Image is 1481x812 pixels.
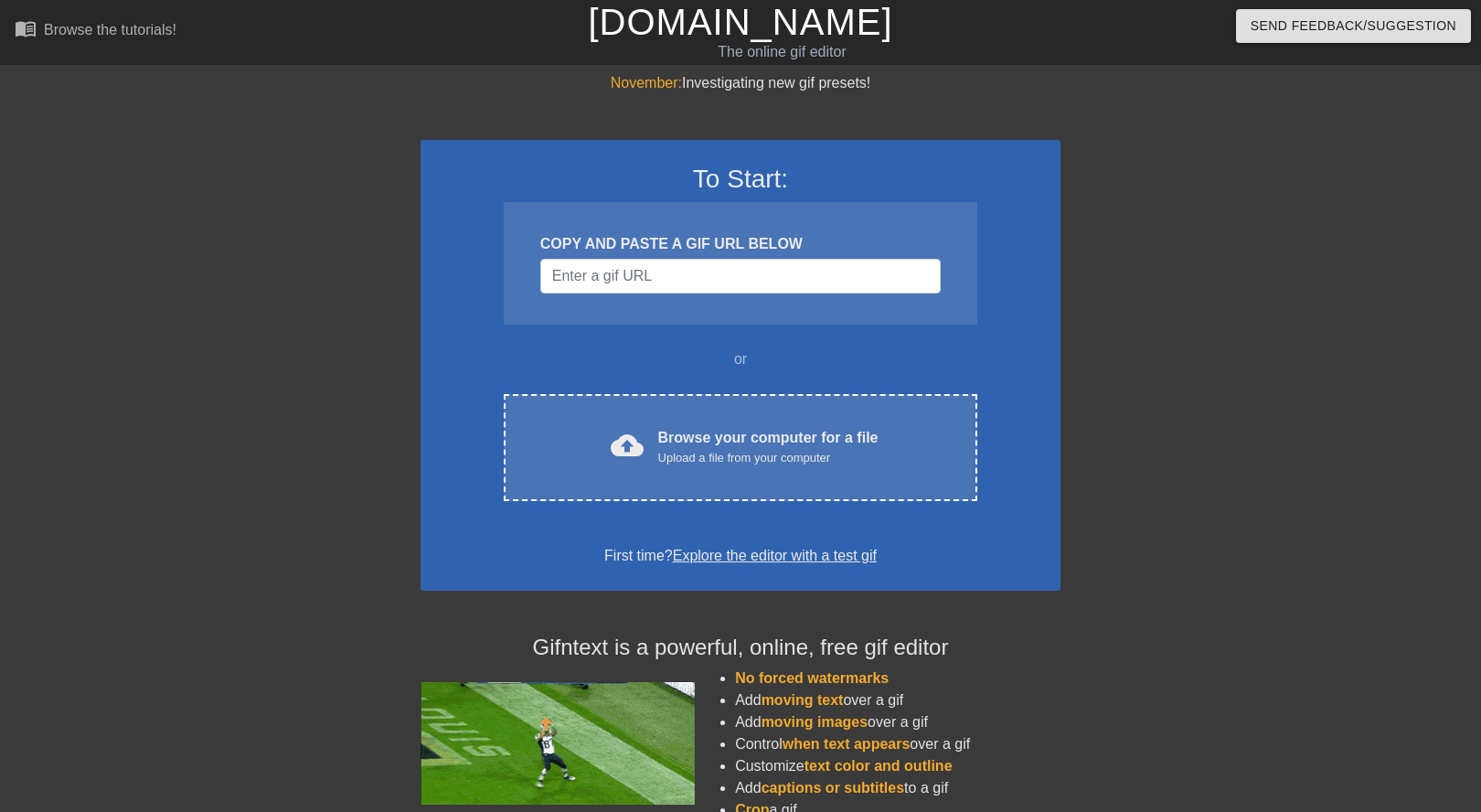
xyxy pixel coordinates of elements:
[611,429,644,462] span: cloud_upload
[804,758,953,774] span: text color and outline
[1251,15,1456,37] span: Send Feedback/Suggestion
[44,22,176,37] div: Browse the tutorials!
[658,427,879,467] div: Browse your computer for a file
[735,733,1060,755] li: Control over a gif
[783,736,911,752] span: when text appears
[421,682,695,805] img: football_small.gif
[588,2,892,42] a: [DOMAIN_NAME]
[444,164,1037,195] h3: To Start:
[540,233,941,255] div: COPY AND PASTE A GIF URL BELOW
[1236,9,1471,43] button: Send Feedback/Suggestion
[611,75,682,91] span: November:
[15,17,37,39] span: menu_book
[762,714,868,730] span: moving images
[735,689,1060,711] li: Add over a gif
[15,17,176,46] a: Browse the tutorials!
[762,780,904,796] span: captions or subtitles
[673,548,877,563] a: Explore the editor with a test gif
[735,755,1060,777] li: Customize
[421,72,1060,94] div: Investigating new gif presets!
[735,711,1060,733] li: Add over a gif
[735,777,1060,799] li: Add to a gif
[540,259,941,294] input: Username
[421,635,1060,661] h4: Gifntext is a powerful, online, free gif editor
[735,670,889,686] span: No forced watermarks
[468,348,1013,370] div: or
[658,449,879,467] div: Upload a file from your computer
[503,41,1061,63] div: The online gif editor
[444,545,1037,567] div: First time?
[762,692,844,708] span: moving text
